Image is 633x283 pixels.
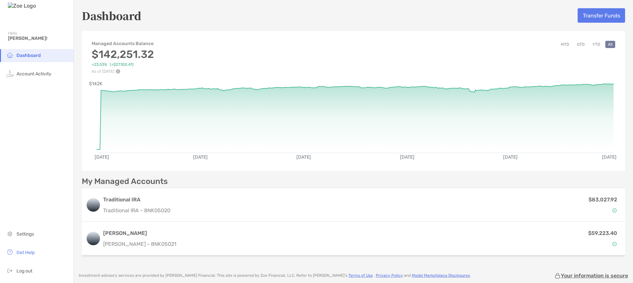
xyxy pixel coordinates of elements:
button: All [605,41,615,48]
text: [DATE] [95,154,109,160]
p: My Managed Accounts [82,177,168,186]
p: Investment advisory services are provided by [PERSON_NAME] Financial . This site is powered by Zo... [79,273,471,278]
a: Privacy Policy [376,273,403,278]
p: [PERSON_NAME] - 8NK05021 [103,240,176,248]
h3: Traditional IRA [103,196,170,204]
h3: [PERSON_NAME] [103,229,176,237]
p: $83,027.92 [588,195,617,204]
img: Account Status icon [612,242,617,246]
button: Transfer Funds [578,8,625,23]
img: Performance Info [116,69,120,74]
a: Model Marketplace Disclosures [412,273,470,278]
span: +23.53% [92,62,107,67]
span: Account Activity [16,71,51,77]
span: Dashboard [16,53,41,58]
span: ( +$27,100.41 ) [110,62,134,67]
h4: Managed Accounts Balance [92,41,154,46]
span: Get Help [16,250,35,255]
a: Terms of Use [348,273,373,278]
button: QTD [574,41,587,48]
img: logo account [87,232,100,245]
text: [DATE] [193,154,208,160]
img: household icon [6,51,14,59]
img: Account Status icon [612,208,617,213]
img: settings icon [6,230,14,238]
span: Settings [16,231,34,237]
text: $142K [89,81,103,87]
p: Your information is secure [561,272,628,279]
button: MTD [558,41,572,48]
img: activity icon [6,69,14,77]
p: Traditional IRA - 8NK05020 [103,206,170,215]
text: [DATE] [296,154,311,160]
text: [DATE] [503,154,518,160]
img: Zoe Logo [8,3,36,9]
img: get-help icon [6,248,14,256]
img: logo account [87,198,100,212]
img: logout icon [6,267,14,274]
text: [DATE] [602,154,617,160]
p: As of [DATE] [92,69,154,74]
h3: $142,251.32 [92,48,154,61]
span: Log out [16,268,32,274]
span: [PERSON_NAME]! [8,36,70,41]
h5: Dashboard [82,8,141,23]
button: YTD [590,41,603,48]
p: $59,223.40 [588,229,617,237]
text: [DATE] [400,154,414,160]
